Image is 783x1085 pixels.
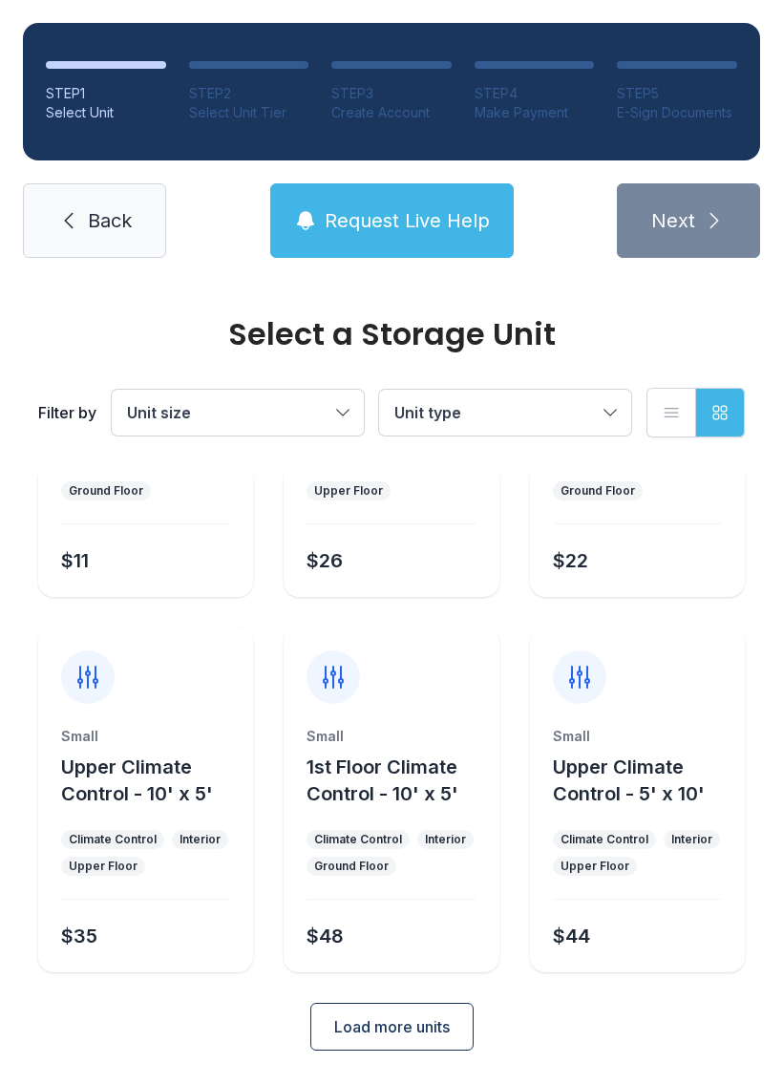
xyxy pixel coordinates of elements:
[189,84,309,103] div: STEP 2
[561,859,629,874] div: Upper Floor
[314,859,389,874] div: Ground Floor
[180,832,221,847] div: Interior
[38,401,96,424] div: Filter by
[61,547,89,574] div: $11
[61,754,245,807] button: Upper Climate Control - 10' x 5'
[617,84,737,103] div: STEP 5
[553,755,705,805] span: Upper Climate Control - 5' x 10'
[69,483,143,499] div: Ground Floor
[671,832,712,847] div: Interior
[88,207,132,234] span: Back
[379,390,631,436] button: Unit type
[307,727,476,746] div: Small
[331,84,452,103] div: STEP 3
[334,1015,450,1038] span: Load more units
[394,403,461,422] span: Unit type
[127,403,191,422] span: Unit size
[46,84,166,103] div: STEP 1
[553,923,590,949] div: $44
[425,832,466,847] div: Interior
[46,103,166,122] div: Select Unit
[561,483,635,499] div: Ground Floor
[475,84,595,103] div: STEP 4
[314,832,402,847] div: Climate Control
[475,103,595,122] div: Make Payment
[617,103,737,122] div: E-Sign Documents
[189,103,309,122] div: Select Unit Tier
[307,755,458,805] span: 1st Floor Climate Control - 10' x 5'
[331,103,452,122] div: Create Account
[553,754,737,807] button: Upper Climate Control - 5' x 10'
[307,923,344,949] div: $48
[69,859,138,874] div: Upper Floor
[553,727,722,746] div: Small
[307,754,491,807] button: 1st Floor Climate Control - 10' x 5'
[38,319,745,350] div: Select a Storage Unit
[561,832,648,847] div: Climate Control
[61,727,230,746] div: Small
[307,547,343,574] div: $26
[112,390,364,436] button: Unit size
[69,832,157,847] div: Climate Control
[325,207,490,234] span: Request Live Help
[61,923,97,949] div: $35
[651,207,695,234] span: Next
[553,547,588,574] div: $22
[314,483,383,499] div: Upper Floor
[61,755,213,805] span: Upper Climate Control - 10' x 5'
